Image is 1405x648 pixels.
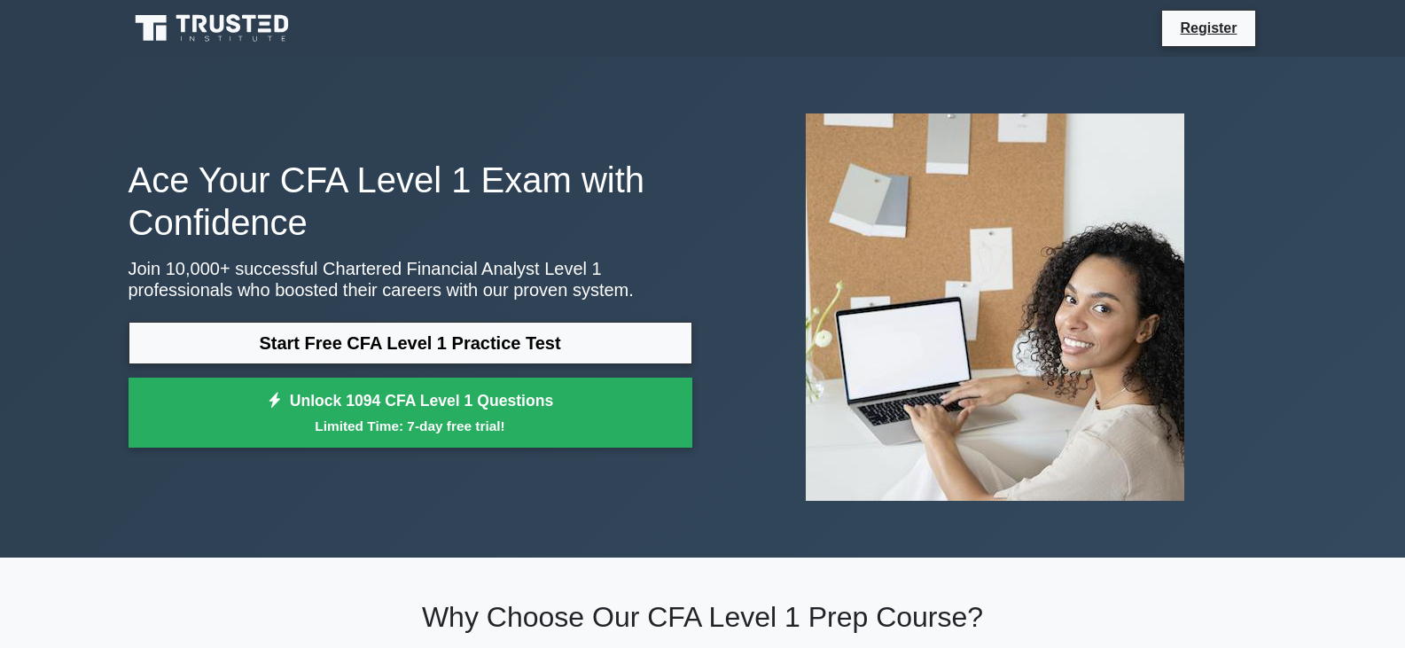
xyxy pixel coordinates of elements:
[1169,17,1247,39] a: Register
[129,322,692,364] a: Start Free CFA Level 1 Practice Test
[129,378,692,449] a: Unlock 1094 CFA Level 1 QuestionsLimited Time: 7-day free trial!
[151,416,670,436] small: Limited Time: 7-day free trial!
[129,258,692,301] p: Join 10,000+ successful Chartered Financial Analyst Level 1 professionals who boosted their caree...
[129,159,692,244] h1: Ace Your CFA Level 1 Exam with Confidence
[129,600,1277,634] h2: Why Choose Our CFA Level 1 Prep Course?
